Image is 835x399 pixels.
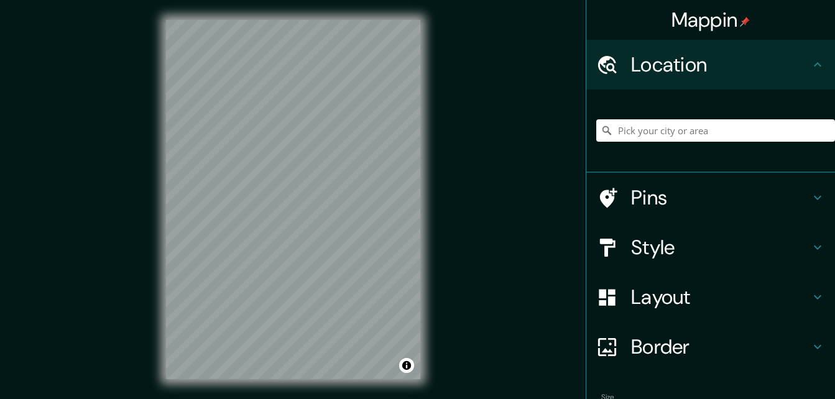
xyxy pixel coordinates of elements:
[586,173,835,222] div: Pins
[671,7,750,32] h4: Mappin
[631,334,810,359] h4: Border
[724,351,821,385] iframe: Help widget launcher
[631,285,810,310] h4: Layout
[740,17,750,27] img: pin-icon.png
[399,358,414,373] button: Toggle attribution
[586,322,835,372] div: Border
[631,235,810,260] h4: Style
[631,52,810,77] h4: Location
[631,185,810,210] h4: Pins
[166,20,420,379] canvas: Map
[596,119,835,142] input: Pick your city or area
[586,40,835,89] div: Location
[586,222,835,272] div: Style
[586,272,835,322] div: Layout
